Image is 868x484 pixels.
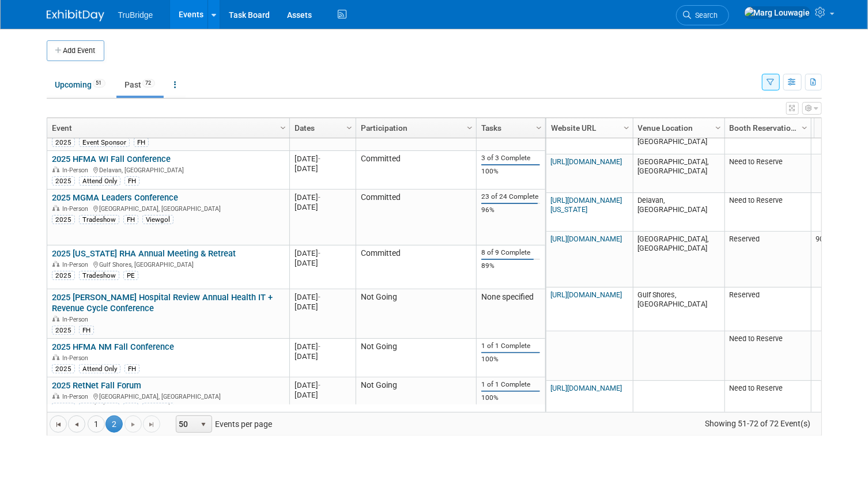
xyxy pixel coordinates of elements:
span: 51 [93,79,105,88]
div: 23 of 24 Complete [481,192,540,201]
div: FH [123,403,138,412]
a: 2025 MGMA Leaders Conference [52,192,178,203]
div: 2025 [52,403,75,412]
div: 2025 [52,176,75,186]
a: Go to the previous page [68,415,85,433]
span: 2 [105,415,123,433]
a: Go to the first page [50,415,67,433]
span: Column Settings [800,123,809,133]
span: In-Person [62,167,92,174]
img: In-Person Event [52,261,59,267]
div: 8 of 9 Complete [481,248,540,257]
img: In-Person Event [52,393,59,399]
div: [DATE] [295,192,350,202]
span: Events per page [161,415,284,433]
span: Showing 51-72 of 72 Event(s) [694,415,821,432]
div: 100% [481,394,540,402]
td: [GEOGRAPHIC_DATA], [GEOGRAPHIC_DATA] [633,154,724,193]
td: Not Going [356,289,476,339]
div: [DATE] [295,302,350,312]
a: Column Settings [533,118,545,135]
div: Attend Only [79,176,120,186]
td: Need to Reserve [724,193,811,232]
span: In-Person [62,261,92,269]
a: 2025 RetNet Fall Forum [52,380,141,391]
div: 2025 [52,215,75,224]
a: Past72 [116,74,164,96]
div: 89% [481,262,540,270]
span: In-Person [62,316,92,323]
img: Marg Louwagie [744,6,811,19]
a: Column Settings [620,118,633,135]
div: Delavan, [GEOGRAPHIC_DATA] [52,165,284,175]
div: Gulf Shores, [GEOGRAPHIC_DATA] [52,259,284,269]
span: - [318,342,320,351]
div: Attend Only [79,364,120,373]
span: TruBridge [118,10,153,20]
div: 2025 [52,364,75,373]
div: 96% [481,206,540,214]
span: Column Settings [345,123,354,133]
span: - [318,381,320,390]
td: [GEOGRAPHIC_DATA], [GEOGRAPHIC_DATA] [633,232,724,288]
div: 1 of 1 Complete [481,380,540,389]
a: [URL][DOMAIN_NAME] [550,157,622,166]
span: - [318,193,320,202]
a: Column Settings [277,118,289,135]
span: Column Settings [622,123,631,133]
span: Column Settings [714,123,723,133]
td: Committed [356,190,476,245]
td: Delavan, [GEOGRAPHIC_DATA] [633,193,724,232]
div: 100% [481,167,540,176]
a: Dates [295,118,348,138]
span: Go to the next page [129,420,138,429]
a: [URL][DOMAIN_NAME] [550,290,622,299]
a: 2025 [US_STATE] RHA Annual Meeting & Retreat [52,248,236,259]
a: Column Settings [343,118,356,135]
span: - [318,293,320,301]
div: 2025 [52,326,75,335]
div: [DATE] [295,248,350,258]
td: Need to Reserve [724,331,811,381]
button: Add Event [47,40,104,61]
span: Search [692,11,718,20]
span: - [318,154,320,163]
a: Upcoming51 [47,74,114,96]
span: Go to the first page [54,420,63,429]
a: Column Settings [712,118,724,135]
span: select [199,420,208,429]
td: Not Going [356,377,476,416]
div: 2025 [52,138,75,147]
img: In-Person Event [52,167,59,172]
div: Tradeshow [79,403,119,412]
td: Committed [356,151,476,190]
div: [DATE] [295,351,350,361]
a: Search [676,5,729,25]
a: Tasks [481,118,538,138]
a: 2025 [PERSON_NAME] Hospital Review Annual Health IT + Revenue Cycle Conference [52,292,273,313]
div: FH [123,215,138,224]
span: Go to the last page [147,420,156,429]
div: [DATE] [295,154,350,164]
img: ExhibitDay [47,10,104,21]
td: Committed [356,245,476,289]
div: PE [123,271,138,280]
div: FH [79,326,94,335]
img: In-Person Event [52,354,59,360]
div: FH [134,138,149,147]
td: Reserved [724,232,811,288]
td: Gulf Shores, [GEOGRAPHIC_DATA] [633,288,724,331]
span: Column Settings [465,123,474,133]
a: Go to the next page [124,415,142,433]
div: [DATE] [295,380,350,390]
div: 100% [481,355,540,364]
div: [DATE] [295,202,350,212]
div: [DATE] [295,292,350,302]
span: 72 [142,79,155,88]
div: FH [124,176,139,186]
a: Website URL [551,118,625,138]
a: Column Settings [798,118,811,135]
a: 1 [88,415,105,433]
span: In-Person [62,354,92,362]
td: Reserved [724,288,811,331]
